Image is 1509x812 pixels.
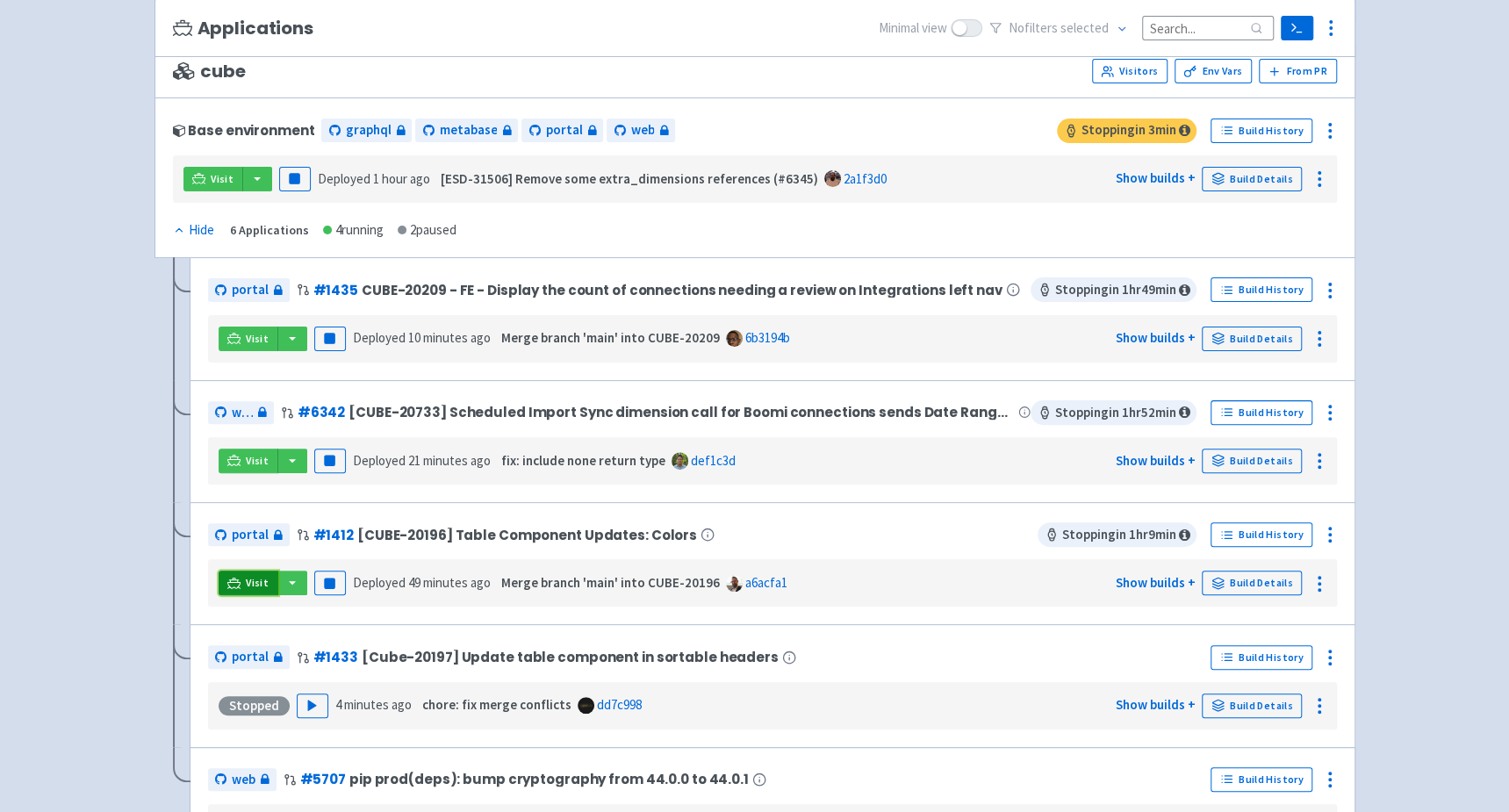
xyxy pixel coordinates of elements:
[345,120,391,140] span: graphql
[353,452,491,469] span: Deployed
[1115,329,1195,346] a: Show builds +
[313,526,354,544] a: #1412
[441,170,818,187] strong: [ESD-31506] Remove some extra_dimensions references (#6345)
[279,167,311,191] button: Pause
[173,61,246,82] span: cube
[373,170,430,187] time: 1 hour ago
[335,696,412,713] time: 4 minutes ago
[879,18,947,39] span: Minimal view
[545,120,582,140] span: portal
[208,768,277,792] a: web
[219,327,278,351] a: Visit
[597,696,642,713] a: dd7c998
[1115,574,1195,591] a: Show builds +
[1115,169,1195,186] a: Show builds +
[1202,571,1302,595] a: Build Details
[321,119,412,142] a: graphql
[844,170,887,187] a: 2a1f3d0
[1211,119,1312,143] a: Build History
[208,278,290,302] a: portal
[501,574,720,591] strong: Merge branch 'main' into CUBE-20196
[408,574,491,591] time: 49 minutes ago
[1202,449,1302,473] a: Build Details
[230,220,309,241] div: 6 Applications
[745,329,790,346] a: 6b3194b
[1202,327,1302,351] a: Build Details
[323,220,384,241] div: 4 running
[1211,277,1312,302] a: Build History
[1092,59,1168,83] a: Visitors
[1031,400,1196,425] span: Stopping in 1 hr 52 min
[313,281,358,299] a: #1435
[246,332,269,346] span: Visit
[246,454,269,468] span: Visit
[297,693,328,718] button: Play
[232,280,269,300] span: portal
[313,648,358,666] a: #1433
[1009,18,1109,39] span: No filter s
[314,571,346,595] button: Pause
[298,403,345,421] a: #6342
[183,167,243,191] a: Visit
[1031,277,1196,302] span: Stopping in 1 hr 49 min
[353,329,491,346] span: Deployed
[1259,59,1337,83] button: From PR
[501,329,720,346] strong: Merge branch 'main' into CUBE-20209
[362,283,1002,298] span: CUBE-20209 - FE - Display the count of connections needing a review on Integrations left nav
[232,770,255,790] span: web
[408,452,491,469] time: 21 minutes ago
[1211,400,1312,425] a: Build History
[1060,19,1109,36] span: selected
[349,772,749,787] span: pip prod(deps): bump cryptography from 44.0.0 to 44.0.1
[398,220,456,241] div: 2 paused
[246,576,269,590] span: Visit
[415,119,518,142] a: metabase
[208,645,290,669] a: portal
[232,525,269,545] span: portal
[208,401,274,425] a: web
[422,696,571,713] strong: chore: fix merge conflicts
[173,220,214,241] div: Hide
[691,452,736,469] a: def1c3d
[607,119,675,142] a: web
[173,123,315,138] div: Base environment
[314,327,346,351] button: Pause
[1057,119,1196,143] span: Stopping in 3 min
[1211,767,1312,792] a: Build History
[1211,645,1312,670] a: Build History
[521,119,603,142] a: portal
[1211,522,1312,547] a: Build History
[353,574,491,591] span: Deployed
[630,120,654,140] span: web
[173,18,313,39] h3: Applications
[408,329,491,346] time: 10 minutes ago
[501,452,665,469] strong: fix: include none return type
[314,449,346,473] button: Pause
[1115,452,1195,469] a: Show builds +
[300,770,346,788] a: #5707
[1281,16,1313,40] a: Terminal
[1202,693,1302,718] a: Build Details
[1115,696,1195,713] a: Show builds +
[439,120,497,140] span: metabase
[173,220,216,241] button: Hide
[219,696,290,715] div: Stopped
[219,449,278,473] a: Visit
[357,528,697,543] span: [CUBE-20196] Table Component Updates: Colors
[1142,16,1274,40] input: Search...
[1202,167,1302,191] a: Build Details
[362,650,779,665] span: [Cube-20197] Update table component in sortable headers
[232,647,269,667] span: portal
[1175,59,1252,83] a: Env Vars
[219,571,278,595] a: Visit
[208,523,290,547] a: portal
[232,403,253,423] span: web
[349,405,1015,420] span: [CUBE-20733] Scheduled Import Sync dimension call for Boomi connections sends Date Range to Boomi
[745,574,787,591] a: a6acfa1
[1038,522,1196,547] span: Stopping in 1 hr 9 min
[318,170,430,187] span: Deployed
[211,172,234,186] span: Visit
